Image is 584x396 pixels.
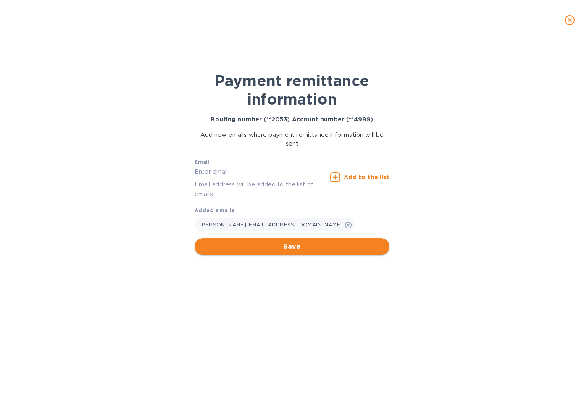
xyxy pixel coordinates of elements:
input: Enter email [195,166,327,178]
button: Save [195,238,389,255]
b: Added emails [195,207,235,213]
u: Add to the list [344,174,389,181]
button: close [560,10,580,30]
span: [PERSON_NAME][EMAIL_ADDRESS][DOMAIN_NAME] [200,221,342,228]
label: Email [195,160,209,165]
p: Email address will be added to the list of emails [195,180,327,199]
span: Save [201,241,383,252]
p: Add new emails where payment remittance information will be sent [195,131,389,148]
div: [PERSON_NAME][EMAIL_ADDRESS][DOMAIN_NAME] [195,218,354,231]
b: Payment remittance information [215,71,369,108]
b: Routing number (**2053) Account number (**4999) [210,116,373,123]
